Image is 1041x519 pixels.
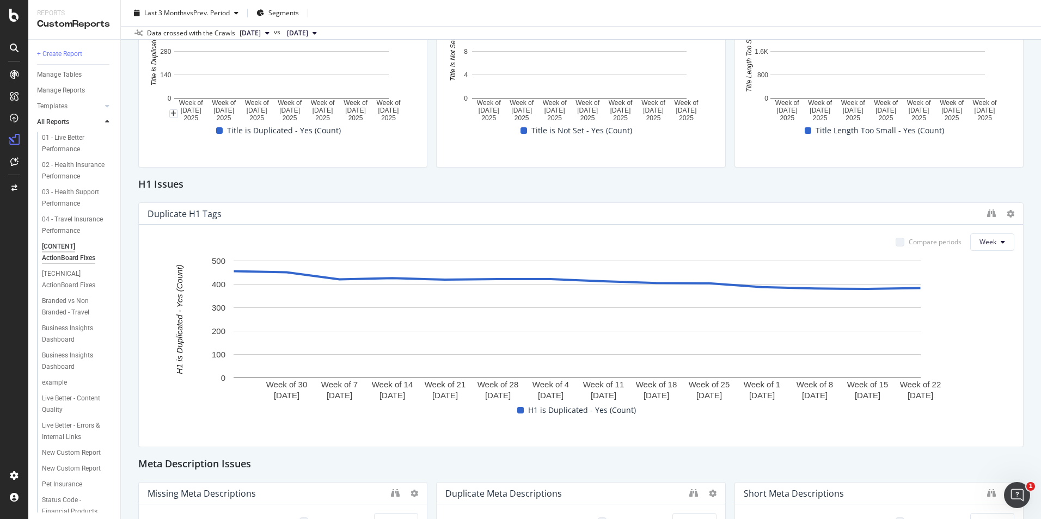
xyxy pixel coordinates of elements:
[313,107,333,114] text: [DATE]
[987,489,996,497] div: binoculars
[213,107,234,114] text: [DATE]
[169,109,178,118] div: plus
[816,124,944,137] span: Title Length Too Small - Yes (Count)
[42,393,113,416] a: Live Better - Content Quality
[679,114,694,122] text: 2025
[268,8,299,17] span: Segments
[348,114,363,122] text: 2025
[644,391,669,400] text: [DATE]
[576,99,600,107] text: Week of
[841,99,865,107] text: Week of
[696,391,722,400] text: [DATE]
[42,295,106,318] div: Branded vs Non Branded - Travel
[235,27,274,40] button: [DATE]
[464,48,468,55] text: 8
[147,28,235,38] div: Data crossed with the Crawls
[610,107,631,114] text: [DATE]
[160,48,171,55] text: 280
[37,69,113,81] a: Manage Tables
[240,28,261,38] span: 2025 Sep. 28th
[381,114,396,122] text: 2025
[283,114,297,122] text: 2025
[979,237,996,246] span: Week
[42,463,101,474] div: New Custom Report
[477,380,519,389] text: Week of 28
[42,447,113,459] a: New Custom Report
[464,95,468,102] text: 0
[221,373,225,382] text: 0
[528,404,636,417] span: H1 is Duplicated - Yes (Count)
[181,107,201,114] text: [DATE]
[42,495,106,517] div: Status Code - Financial Products
[42,479,82,490] div: Pet Insurance
[548,114,562,122] text: 2025
[944,114,959,122] text: 2025
[907,99,930,107] text: Week of
[42,323,113,345] a: Business Insights Dashboard
[42,159,106,182] div: 02 - Health Insurance Performance
[477,99,501,107] text: Week of
[757,71,768,79] text: 800
[641,99,665,107] text: Week of
[42,295,113,318] a: Branded vs Non Branded - Travel
[212,99,236,107] text: Week of
[327,391,352,400] text: [DATE]
[797,380,833,389] text: Week of 8
[391,489,400,497] div: binoculars
[580,114,595,122] text: 2025
[266,380,308,389] text: Week of 30
[689,380,730,389] text: Week of 25
[37,116,69,128] div: All Reports
[138,176,183,194] h2: H1 Issues
[643,107,664,114] text: [DATE]
[42,447,101,459] div: New Custom Report
[42,495,113,517] a: Status Code - Financial Products
[42,241,113,264] a: [CONTENT] ActionBoard Fixes
[138,202,1024,447] div: Duplicate H1 TagsCompare periodsWeekA chart.H1 is Duplicated - Yes (Count)
[846,114,860,122] text: 2025
[802,391,828,400] text: [DATE]
[42,377,113,388] a: example
[274,27,283,37] span: vs
[464,71,468,79] text: 4
[377,99,401,107] text: Week of
[278,99,302,107] text: Week of
[179,99,203,107] text: Week of
[212,303,225,312] text: 300
[808,99,832,107] text: Week of
[531,124,632,137] span: Title is Not Set - Yes (Count)
[249,114,264,122] text: 2025
[37,101,102,112] a: Templates
[283,27,321,40] button: [DATE]
[212,256,225,265] text: 500
[578,107,598,114] text: [DATE]
[37,48,82,60] div: + Create Report
[970,233,1014,251] button: Week
[287,28,308,38] span: 2025 Jun. 15th
[749,391,775,400] text: [DATE]
[37,101,68,112] div: Templates
[212,326,225,336] text: 200
[217,114,231,122] text: 2025
[148,208,222,219] div: Duplicate H1 Tags
[187,8,230,17] span: vs Prev. Period
[42,268,113,291] a: [TECHNICAL] ActionBoard Fixes
[344,99,368,107] text: Week of
[252,4,303,22] button: Segments
[485,391,511,400] text: [DATE]
[160,71,171,79] text: 140
[510,99,534,107] text: Week of
[42,214,113,237] a: 04 - Travel Insurance Performance
[515,114,529,122] text: 2025
[512,107,532,114] text: [DATE]
[911,114,926,122] text: 2025
[780,114,794,122] text: 2025
[148,488,256,499] div: Missing Meta Descriptions
[583,380,624,389] text: Week of 11
[940,99,964,107] text: Week of
[345,107,366,114] text: [DATE]
[614,114,628,122] text: 2025
[42,159,113,182] a: 02 - Health Insurance Performance
[138,456,251,473] h2: Meta Description Issues
[212,350,225,359] text: 100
